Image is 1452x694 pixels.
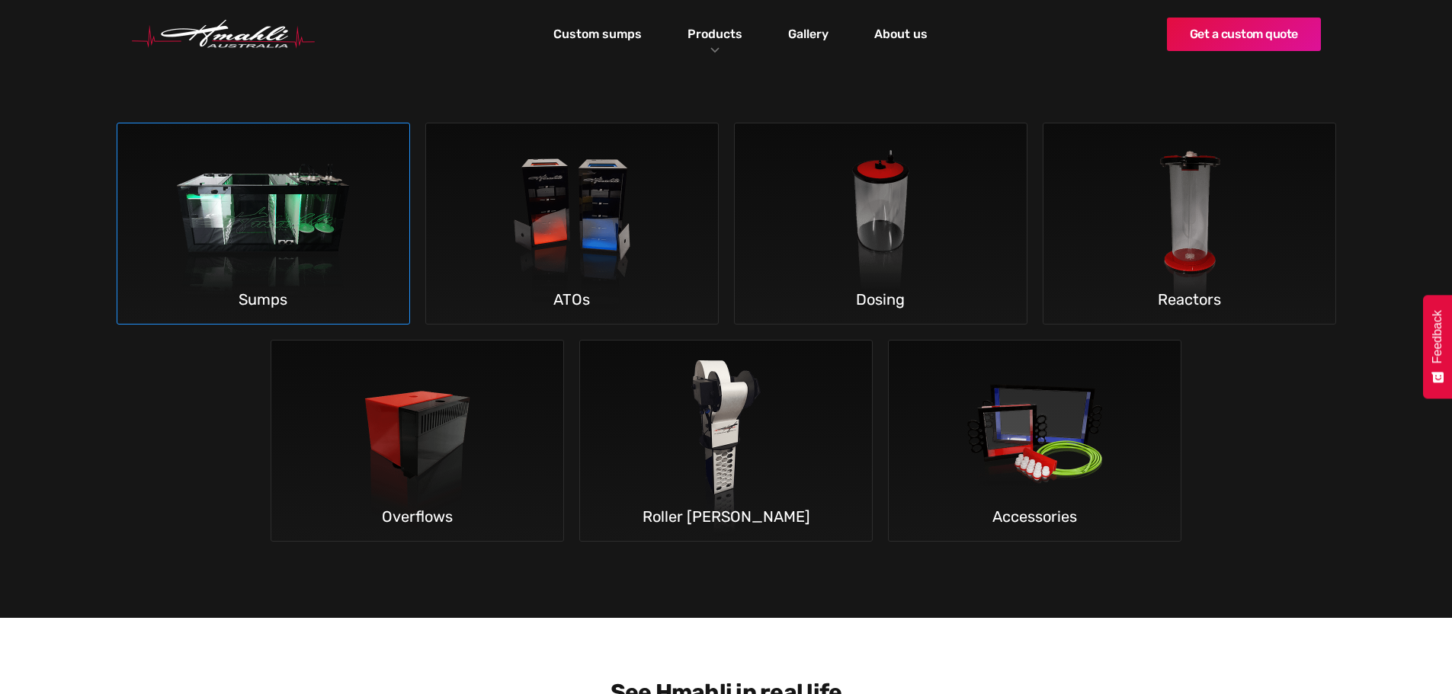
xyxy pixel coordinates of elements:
[1167,18,1321,51] a: Get a custom quote
[132,20,315,49] a: home
[614,341,838,542] img: Roller mats
[271,340,564,542] a: OverflowsOverflows
[579,340,873,542] a: Roller matsRoller [PERSON_NAME]
[271,504,563,529] h5: Overflows
[151,123,376,325] img: Sumps
[305,341,530,542] img: Overflows
[426,286,718,312] h5: ATOs
[1077,123,1302,325] img: Reactors
[784,21,832,47] a: Gallery
[768,123,993,325] img: Dosing
[922,341,1147,542] img: Accessories
[117,286,409,312] h5: Sumps
[580,504,872,529] h5: Roller [PERSON_NAME]
[870,21,931,47] a: About us
[684,23,746,45] a: Products
[889,504,1181,529] h5: Accessories
[1043,123,1336,325] a: ReactorsReactors
[117,123,410,325] a: SumpsSumps
[132,20,315,49] img: Hmahli Australia Logo
[460,123,684,325] img: ATOs
[734,123,1027,325] a: DosingDosing
[425,123,719,325] a: ATOsATOs
[1043,286,1335,312] h5: Reactors
[888,340,1181,542] a: AccessoriesAccessories
[735,286,1027,312] h5: Dosing
[1431,310,1444,363] span: Feedback
[1423,295,1452,398] button: Feedback - Show survey
[550,21,646,47] a: Custom sumps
